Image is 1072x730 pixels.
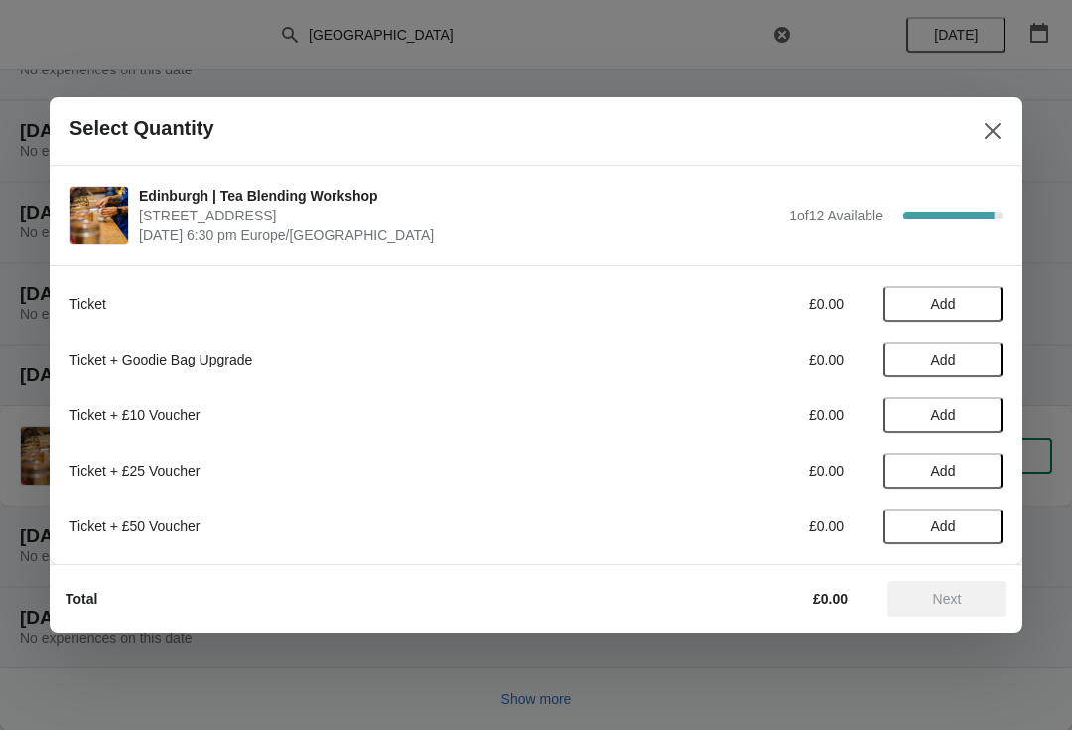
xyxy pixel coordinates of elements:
[660,350,844,369] div: £0.00
[139,186,779,206] span: Edinburgh | Tea Blending Workshop
[931,518,956,534] span: Add
[69,516,620,536] div: Ticket + £50 Voucher
[789,208,883,223] span: 1 of 12 Available
[69,117,214,140] h2: Select Quantity
[139,206,779,225] span: [STREET_ADDRESS]
[883,342,1003,377] button: Add
[69,294,620,314] div: Ticket
[69,405,620,425] div: Ticket + £10 Voucher
[931,407,956,423] span: Add
[69,461,620,481] div: Ticket + £25 Voucher
[69,350,620,369] div: Ticket + Goodie Bag Upgrade
[70,187,128,244] img: Edinburgh | Tea Blending Workshop | 89 Rose Street, Edinburgh, EH2 3DT | October 16 | 6:30 pm Eur...
[660,461,844,481] div: £0.00
[883,509,1003,544] button: Add
[813,591,848,607] strong: £0.00
[660,405,844,425] div: £0.00
[883,286,1003,322] button: Add
[139,225,779,245] span: [DATE] 6:30 pm Europe/[GEOGRAPHIC_DATA]
[931,352,956,367] span: Add
[931,463,956,479] span: Add
[883,397,1003,433] button: Add
[66,591,97,607] strong: Total
[883,453,1003,489] button: Add
[660,516,844,536] div: £0.00
[931,296,956,312] span: Add
[975,113,1010,149] button: Close
[660,294,844,314] div: £0.00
